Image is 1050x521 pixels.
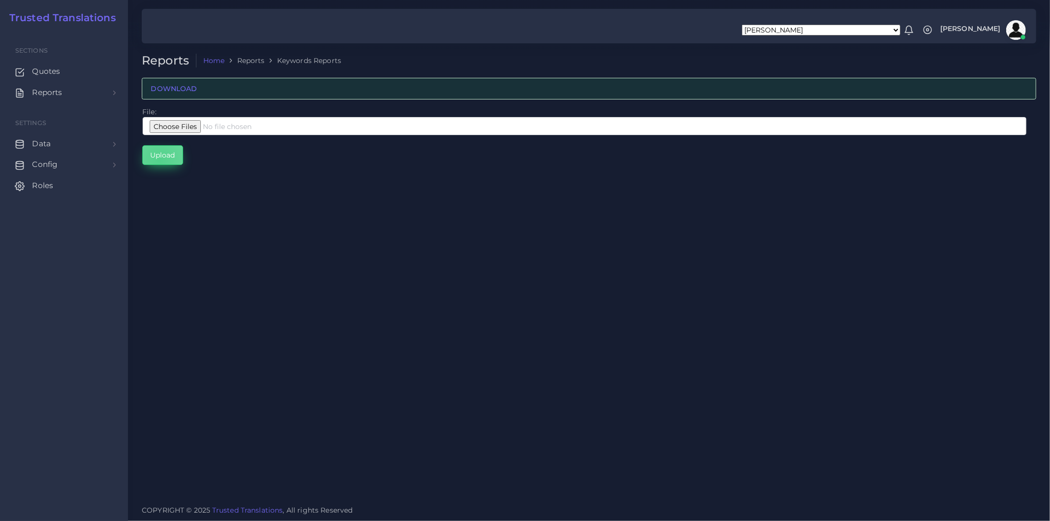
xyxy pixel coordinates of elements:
li: Keywords Reports [265,56,341,65]
input: Upload [143,146,183,164]
a: Trusted Translations [212,506,283,515]
span: Reports [32,87,62,98]
span: , All rights Reserved [283,505,353,516]
a: Quotes [7,61,121,82]
h2: Reports [142,54,196,68]
img: avatar [1006,20,1026,40]
span: Roles [32,180,53,191]
span: Quotes [32,66,60,77]
span: Config [32,159,58,170]
a: Config [7,154,121,175]
span: Sections [15,47,48,54]
span: [PERSON_NAME] [940,25,1001,32]
span: Data [32,138,51,149]
span: Settings [15,119,46,127]
a: Reports [7,82,121,103]
td: File: [142,106,1027,165]
a: DOWNLOAD [151,84,197,93]
a: Home [203,56,225,65]
a: Trusted Translations [2,12,116,24]
a: Roles [7,175,121,196]
a: [PERSON_NAME]avatar [935,20,1029,40]
span: COPYRIGHT © 2025 [142,505,353,516]
li: Reports [225,56,265,65]
a: Data [7,133,121,154]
